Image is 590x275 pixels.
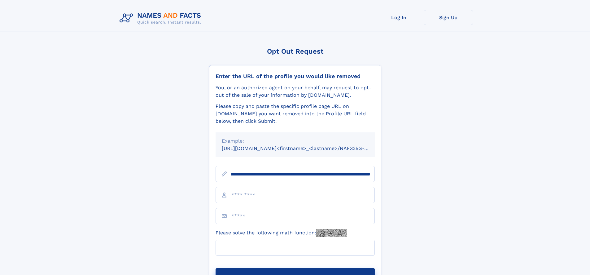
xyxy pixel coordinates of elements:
[216,229,347,237] label: Please solve the following math function:
[424,10,473,25] a: Sign Up
[209,47,381,55] div: Opt Out Request
[216,84,375,99] div: You, or an authorized agent on your behalf, may request to opt-out of the sale of your informatio...
[222,137,369,145] div: Example:
[216,73,375,80] div: Enter the URL of the profile you would like removed
[117,10,206,27] img: Logo Names and Facts
[374,10,424,25] a: Log In
[216,103,375,125] div: Please copy and paste the specific profile page URL on [DOMAIN_NAME] you want removed into the Pr...
[222,145,387,151] small: [URL][DOMAIN_NAME]<firstname>_<lastname>/NAF325G-xxxxxxxx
